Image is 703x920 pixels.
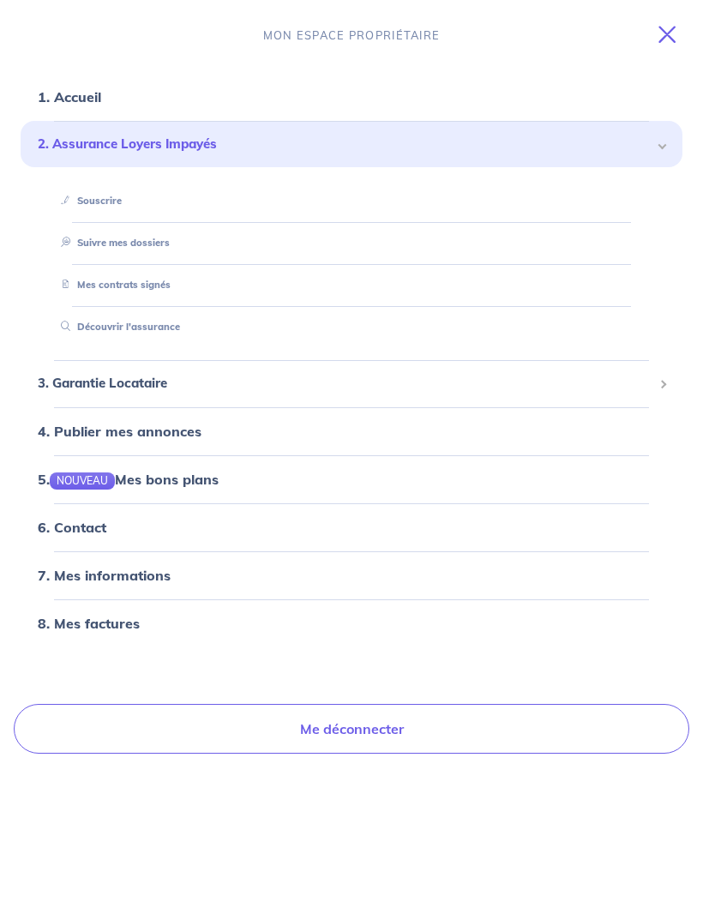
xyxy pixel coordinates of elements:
[38,135,652,154] span: 2. Assurance Loyers Impayés
[41,313,662,341] div: Découvrir l'assurance
[21,414,682,448] div: 4. Publier mes annonces
[38,88,101,105] a: 1. Accueil
[21,80,682,114] div: 1. Accueil
[41,271,662,299] div: Mes contrats signés
[38,615,140,632] a: 8. Mes factures
[38,471,219,488] a: 5.NOUVEAUMes bons plans
[21,606,682,640] div: 8. Mes factures
[54,195,122,207] a: Souscrire
[21,510,682,544] div: 6. Contact
[54,279,171,291] a: Mes contrats signés
[21,367,682,400] div: 3. Garantie Locataire
[41,187,662,215] div: Souscrire
[54,237,170,249] a: Suivre mes dossiers
[41,229,662,257] div: Suivre mes dossiers
[38,567,171,584] a: 7. Mes informations
[38,423,201,440] a: 4. Publier mes annonces
[38,519,106,536] a: 6. Contact
[21,558,682,592] div: 7. Mes informations
[14,704,689,754] a: Me déconnecter
[38,374,652,394] span: 3. Garantie Locataire
[54,321,180,333] a: Découvrir l'assurance
[21,121,682,168] div: 2. Assurance Loyers Impayés
[21,462,682,496] div: 5.NOUVEAUMes bons plans
[638,12,703,57] button: Toggle navigation
[263,27,440,44] p: MON ESPACE PROPRIÉTAIRE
